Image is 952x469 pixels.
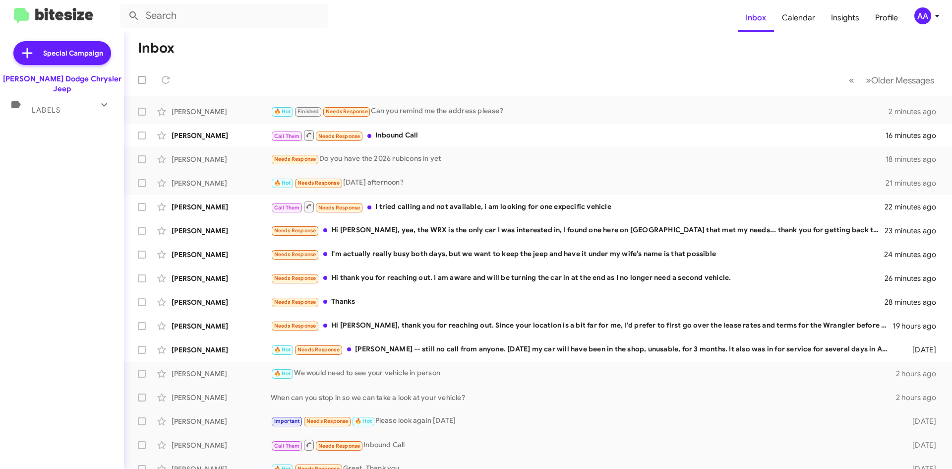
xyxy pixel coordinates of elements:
[896,416,944,426] div: [DATE]
[274,323,316,329] span: Needs Response
[318,443,360,449] span: Needs Response
[274,227,316,234] span: Needs Response
[914,7,931,24] div: AA
[297,180,340,186] span: Needs Response
[738,3,774,32] a: Inbox
[271,320,892,332] div: Hi [PERSON_NAME], thank you for reaching out. Since your location is a bit far for me, I’d prefer...
[867,3,906,32] a: Profile
[271,368,896,379] div: We would need to see your vehicle in person
[274,275,316,281] span: Needs Response
[271,129,886,141] div: Inbound Call
[843,70,940,90] nav: Page navigation example
[271,415,896,427] div: Please look again [DATE]
[866,74,871,86] span: »
[306,418,349,424] span: Needs Response
[172,131,271,140] div: [PERSON_NAME]
[172,393,271,402] div: [PERSON_NAME]
[860,70,940,90] button: Next
[896,345,944,355] div: [DATE]
[172,226,271,236] div: [PERSON_NAME]
[274,133,300,139] span: Call Them
[172,321,271,331] div: [PERSON_NAME]
[274,346,291,353] span: 🔥 Hot
[172,297,271,307] div: [PERSON_NAME]
[172,416,271,426] div: [PERSON_NAME]
[120,4,328,28] input: Search
[355,418,372,424] span: 🔥 Hot
[271,106,889,117] div: Can you remind me the address please?
[172,250,271,260] div: [PERSON_NAME]
[271,296,885,308] div: Thanks
[885,250,944,260] div: 24 minutes ago
[274,108,291,115] span: 🔥 Hot
[774,3,823,32] a: Calendar
[172,107,271,117] div: [PERSON_NAME]
[274,370,291,377] span: 🔥 Hot
[892,321,944,331] div: 19 hours ago
[274,443,300,449] span: Call Them
[172,440,271,450] div: [PERSON_NAME]
[43,48,103,58] span: Special Campaign
[885,226,944,236] div: 23 minutes ago
[896,393,944,402] div: 2 hours ago
[172,273,271,283] div: [PERSON_NAME]
[274,180,291,186] span: 🔥 Hot
[271,344,896,355] div: [PERSON_NAME] -- still no call from anyone. [DATE] my car will have been in the shop, unusable, f...
[843,70,860,90] button: Previous
[886,154,944,164] div: 18 minutes ago
[172,345,271,355] div: [PERSON_NAME]
[297,108,319,115] span: Finished
[271,225,885,236] div: Hi [PERSON_NAME], yea, the WRX is the only car I was interested in, I found one here on [GEOGRAPH...
[271,153,886,165] div: Do you have the 2026 rubicons in yet
[271,393,896,402] div: When can you stop in so we can take a look at your vehicle?
[889,107,944,117] div: 2 minutes ago
[274,251,316,258] span: Needs Response
[271,201,885,213] div: I tried calling and not available, i am looking for one expecific vehicle
[271,177,886,189] div: [DATE] afternoon?
[885,202,944,212] div: 22 minutes ago
[274,156,316,162] span: Needs Response
[823,3,867,32] a: Insights
[297,346,340,353] span: Needs Response
[886,178,944,188] div: 21 minutes ago
[886,131,944,140] div: 16 minutes ago
[172,178,271,188] div: [PERSON_NAME]
[896,369,944,379] div: 2 hours ago
[32,106,60,115] span: Labels
[274,204,300,211] span: Call Them
[271,272,885,284] div: Hi thank you for reaching out. I am aware and will be turning the car in at the end as I no longe...
[274,299,316,305] span: Needs Response
[885,273,944,283] div: 26 minutes ago
[271,439,896,451] div: Inbound Call
[172,154,271,164] div: [PERSON_NAME]
[172,202,271,212] div: [PERSON_NAME]
[896,440,944,450] div: [DATE]
[138,40,175,56] h1: Inbox
[318,133,360,139] span: Needs Response
[885,297,944,307] div: 28 minutes ago
[849,74,854,86] span: «
[274,418,300,424] span: Important
[906,7,941,24] button: AA
[172,369,271,379] div: [PERSON_NAME]
[326,108,368,115] span: Needs Response
[318,204,360,211] span: Needs Response
[871,75,934,86] span: Older Messages
[271,249,885,260] div: I'm actually really busy both days, but we want to keep the jeep and have it under my wife's name...
[13,41,111,65] a: Special Campaign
